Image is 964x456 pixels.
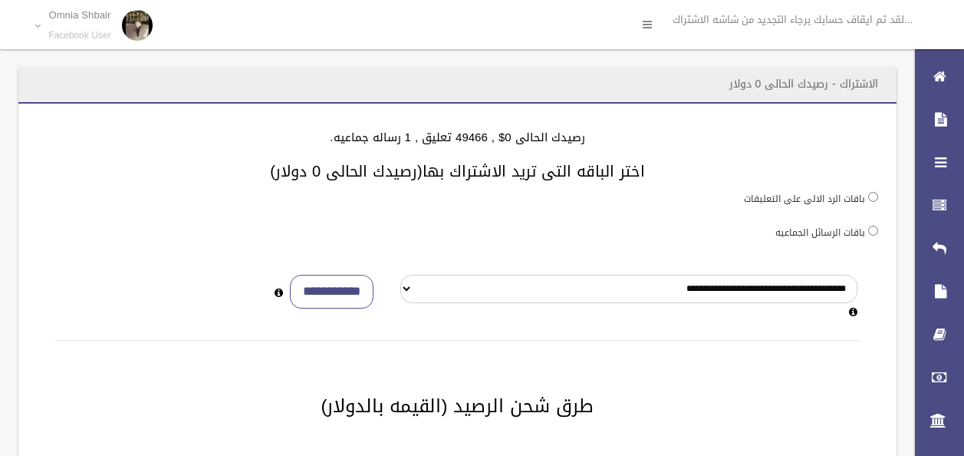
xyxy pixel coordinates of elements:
[37,396,878,416] h2: طرق شحن الرصيد (القيمه بالدولار)
[48,9,111,21] p: Omnia Shbair
[37,163,878,180] h3: اختر الباقه التى تريد الاشتراك بها(رصيدك الحالى 0 دولار)
[744,190,865,207] label: باقات الرد الالى على التعليقات
[775,224,865,241] label: باقات الرسائل الجماعيه
[711,69,897,99] header: الاشتراك - رصيدك الحالى 0 دولار
[37,131,878,144] h4: رصيدك الحالى 0$ , 49466 تعليق , 1 رساله جماعيه.
[48,30,111,41] small: Facebook User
